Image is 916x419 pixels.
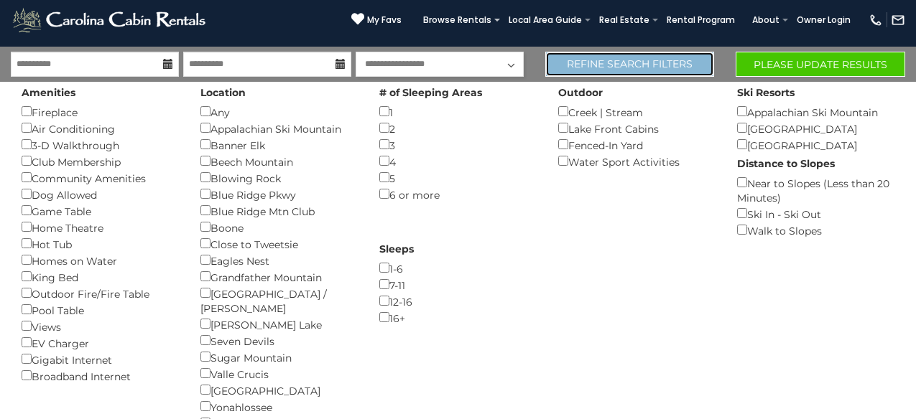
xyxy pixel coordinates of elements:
label: Distance to Slopes [737,156,835,171]
span: My Favs [367,14,402,27]
div: Water Sport Activities [558,153,716,169]
a: Refine Search Filters [545,52,715,77]
a: Rental Program [660,10,742,30]
div: Outdoor Fire/Fire Table [22,285,179,301]
label: Sleeps [379,242,414,256]
div: 5 [379,169,537,186]
div: Boone [200,219,358,235]
div: Air Conditioning [22,120,179,136]
div: 1-6 [379,260,537,276]
div: Pool Table [22,301,179,318]
div: Valle Crucis [200,365,358,382]
div: Homes on Water [22,252,179,268]
div: 3-D Walkthrough [22,136,179,153]
div: Broadband Internet [22,367,179,384]
div: Seven Devils [200,332,358,349]
img: White-1-2.png [11,6,210,34]
div: Appalachian Ski Mountain [200,120,358,136]
a: Browse Rentals [416,10,499,30]
div: 3 [379,136,537,153]
label: Location [200,85,246,100]
a: Owner Login [790,10,858,30]
label: Outdoor [558,85,603,100]
div: [GEOGRAPHIC_DATA] / [PERSON_NAME] [200,285,358,316]
a: Real Estate [592,10,657,30]
div: Beech Mountain [200,153,358,169]
label: Amenities [22,85,75,100]
div: Game Table [22,202,179,219]
div: [PERSON_NAME] Lake [200,316,358,332]
div: 1 [379,103,537,120]
div: Banner Elk [200,136,358,153]
div: Community Amenities [22,169,179,186]
div: Sugar Mountain [200,349,358,365]
div: Yonahlossee [200,398,358,415]
div: Walk to Slopes [737,222,894,238]
div: Any [200,103,358,120]
div: Blue Ridge Mtn Club [200,202,358,219]
div: Lake Front Cabins [558,120,716,136]
div: [GEOGRAPHIC_DATA] [200,382,358,398]
a: My Favs [351,12,402,27]
img: phone-regular-white.png [869,13,883,27]
a: Local Area Guide [501,10,589,30]
div: Ski In - Ski Out [737,205,894,222]
div: Close to Tweetsie [200,235,358,252]
label: # of Sleeping Areas [379,85,482,100]
div: Creek | Stream [558,103,716,120]
div: 12-16 [379,293,537,309]
button: Please Update Results [736,52,905,77]
label: Ski Resorts [737,85,795,100]
div: King Bed [22,268,179,285]
div: Appalachian Ski Mountain [737,103,894,120]
div: Fenced-In Yard [558,136,716,153]
div: Fireplace [22,103,179,120]
div: Gigabit Internet [22,351,179,367]
a: About [745,10,787,30]
div: Grandfather Mountain [200,268,358,285]
img: mail-regular-white.png [891,13,905,27]
div: Blowing Rock [200,169,358,186]
div: 16+ [379,309,537,326]
div: Views [22,318,179,334]
div: [GEOGRAPHIC_DATA] [737,120,894,136]
div: Eagles Nest [200,252,358,268]
div: 6 or more [379,186,537,202]
div: Home Theatre [22,219,179,235]
div: Club Membership [22,153,179,169]
div: Dog Allowed [22,186,179,202]
div: 7-11 [379,276,537,293]
div: EV Charger [22,334,179,351]
div: [GEOGRAPHIC_DATA] [737,136,894,153]
div: Near to Slopes (Less than 20 Minutes) [737,174,894,205]
div: Hot Tub [22,235,179,252]
div: 4 [379,153,537,169]
div: 2 [379,120,537,136]
div: Blue Ridge Pkwy [200,186,358,202]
